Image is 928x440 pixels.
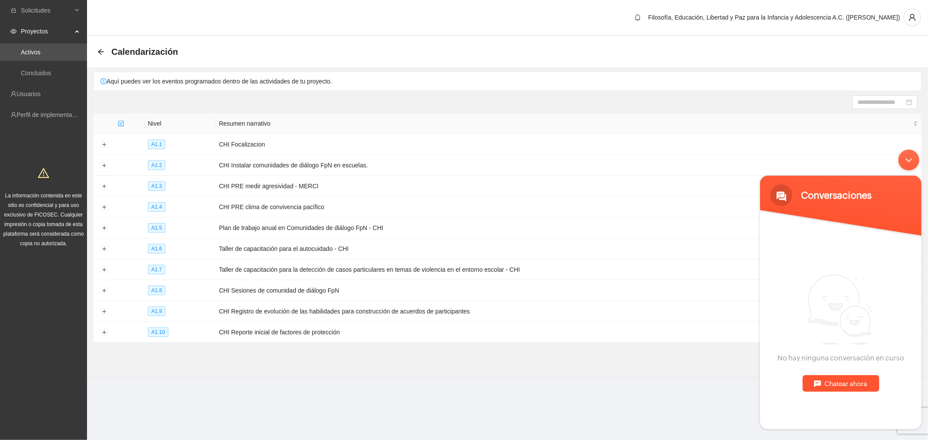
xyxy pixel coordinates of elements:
[148,307,166,316] span: A1.9
[148,265,166,274] span: A1.7
[144,113,216,134] th: Nivel
[631,10,645,24] button: bell
[148,160,166,170] span: A1.2
[118,120,124,127] span: check-square
[215,197,921,217] td: CHI PRE clima de convivencia pacífico
[101,246,107,253] button: Expand row
[101,329,107,336] button: Expand row
[10,28,17,34] span: eye
[17,90,40,97] a: Usuarios
[904,9,921,26] button: user
[17,111,84,118] a: Perfil de implementadora
[215,238,921,259] td: Taller de capacitación para el autocuidado - CHI
[21,49,40,56] a: Activos
[756,145,926,433] iframe: SalesIQ Chatwindow
[215,155,921,176] td: CHI Instalar comunidades de diálogo FpN en escuelas.
[101,204,107,211] button: Expand row
[21,2,72,19] span: Solicitudes
[101,225,107,232] button: Expand row
[215,259,921,280] td: Taller de capacitación para la detección de casos particulares en temas de violencia en el entorn...
[215,113,921,134] th: Resumen narrativo
[101,308,107,315] button: Expand row
[148,223,166,233] span: A1.5
[215,322,921,343] td: CHI Reporte inicial de factores de protección
[215,134,921,155] td: CHI Focalizacion
[648,14,900,21] span: Filosofía, Educación, Libertad y Paz para la Infancia y Adolescencia A.C. ([PERSON_NAME])
[21,23,72,40] span: Proyectos
[215,301,921,322] td: CHI Registro de evolución de las habilidades para construcción de acuerdos de participantes
[904,13,921,21] span: user
[101,141,107,148] button: Expand row
[3,193,84,247] span: La información contenida en este sitio es confidencial y para uso exclusivo de FICOSEC. Cualquier...
[101,162,107,169] button: Expand row
[21,70,51,77] a: Concluidos
[101,183,107,190] button: Expand row
[148,244,166,253] span: A1.6
[148,181,166,191] span: A1.3
[111,45,178,59] span: Calendarización
[215,217,921,238] td: Plan de trabajo anual en Comunidades de diálogo FpN - CHI
[38,167,49,179] span: warning
[101,267,107,273] button: Expand row
[148,327,168,337] span: A1.10
[631,14,644,21] span: bell
[148,202,166,212] span: A1.4
[10,7,17,13] span: inbox
[215,280,921,301] td: CHI Sesiones de comunidad de diálogo FpN
[215,176,921,197] td: CHI PRE medir agresividad - MERCI
[148,286,166,295] span: A1.8
[101,78,107,84] span: exclamation-circle
[148,140,166,149] span: A1.1
[219,119,911,128] span: Resumen narrativo
[97,48,104,55] span: arrow-left
[101,287,107,294] button: Expand row
[97,48,104,56] div: Back
[94,72,921,90] div: Aquí puedes ver los eventos programados dentro de las actividades de tu proyecto.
